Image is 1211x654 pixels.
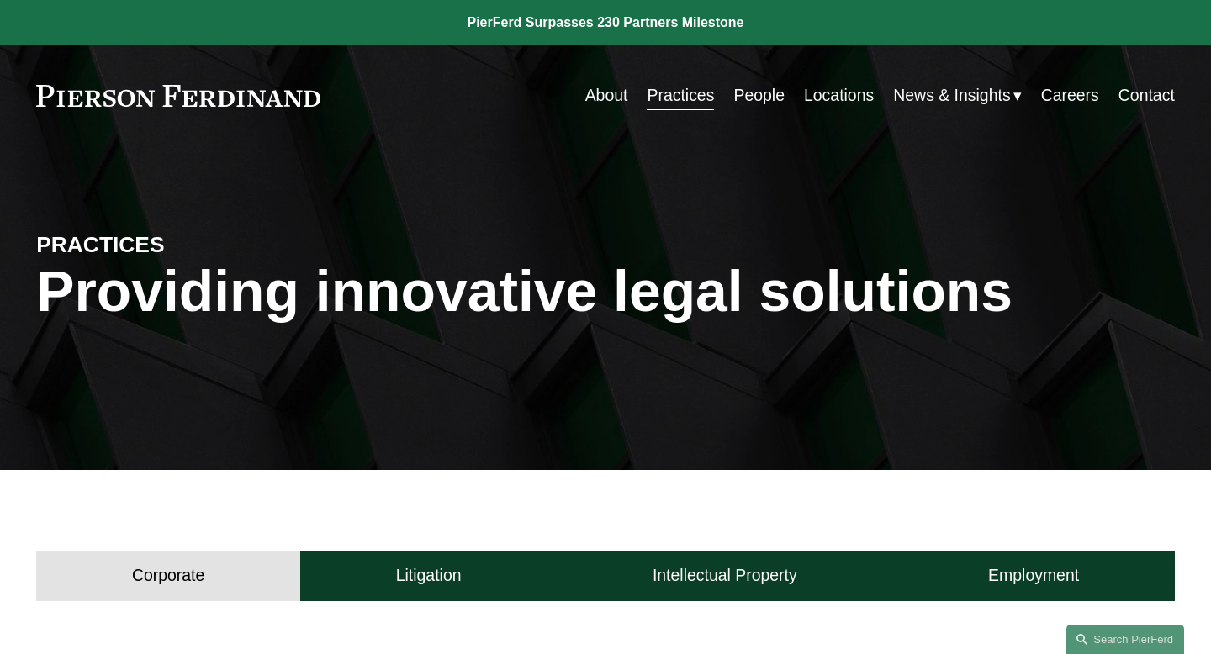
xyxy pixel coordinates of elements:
[36,259,1175,324] h1: Providing innovative legal solutions
[733,79,785,112] a: People
[647,79,714,112] a: Practices
[132,565,204,586] h4: Corporate
[893,81,1010,110] span: News & Insights
[893,79,1021,112] a: folder dropdown
[1066,625,1184,654] a: Search this site
[988,565,1079,586] h4: Employment
[36,231,320,259] h4: PRACTICES
[1118,79,1175,112] a: Contact
[585,79,628,112] a: About
[804,79,874,112] a: Locations
[396,565,462,586] h4: Litigation
[653,565,797,586] h4: Intellectual Property
[1041,79,1099,112] a: Careers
